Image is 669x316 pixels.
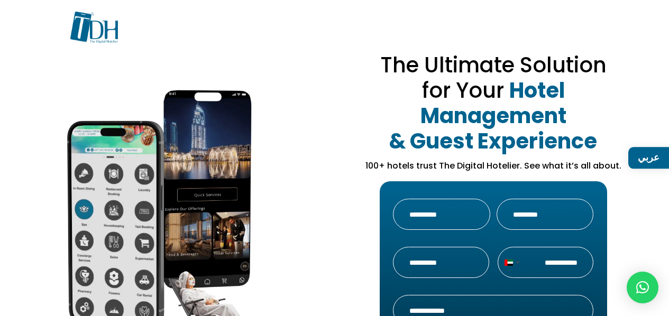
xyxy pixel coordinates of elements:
[351,160,636,172] p: 100+ hotels trust The Digital Hotelier. See what it’s all about.
[498,247,523,277] button: Selected country
[628,147,669,169] a: عربي
[389,76,597,156] strong: Hotel Management & Guest Experience
[380,50,607,105] span: The Ultimate Solution for Your
[70,12,118,43] img: TDH-logo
